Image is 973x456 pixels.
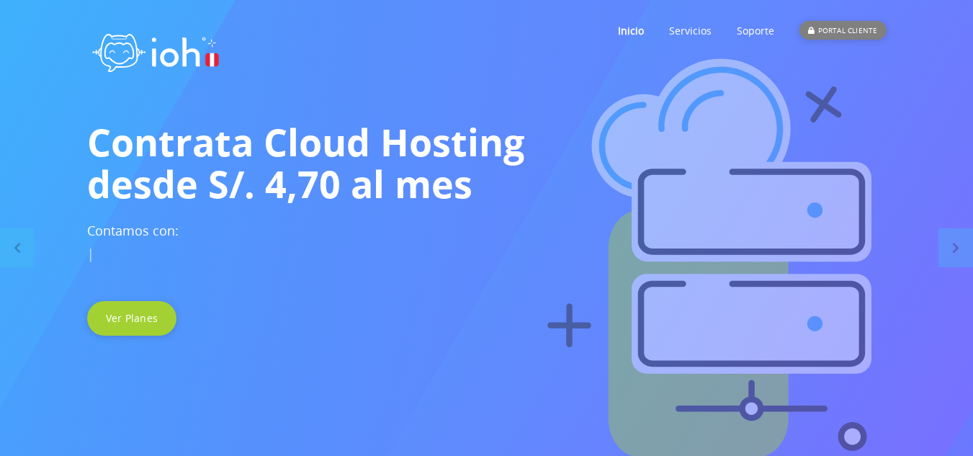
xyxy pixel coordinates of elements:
h1: Contrata Cloud Hosting desde S/. 4,70 al mes [87,121,887,205]
a: Soporte [737,2,774,59]
h3: Contamos con: [87,219,887,265]
span: | [87,245,94,262]
div: PORTAL CLIENTE [799,21,886,40]
a: Servicios [669,2,712,59]
a: Inicio [618,2,644,59]
img: logo ioh [87,18,224,82]
a: Ver Planes [87,301,177,336]
a: PORTAL CLIENTE [799,2,886,59]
